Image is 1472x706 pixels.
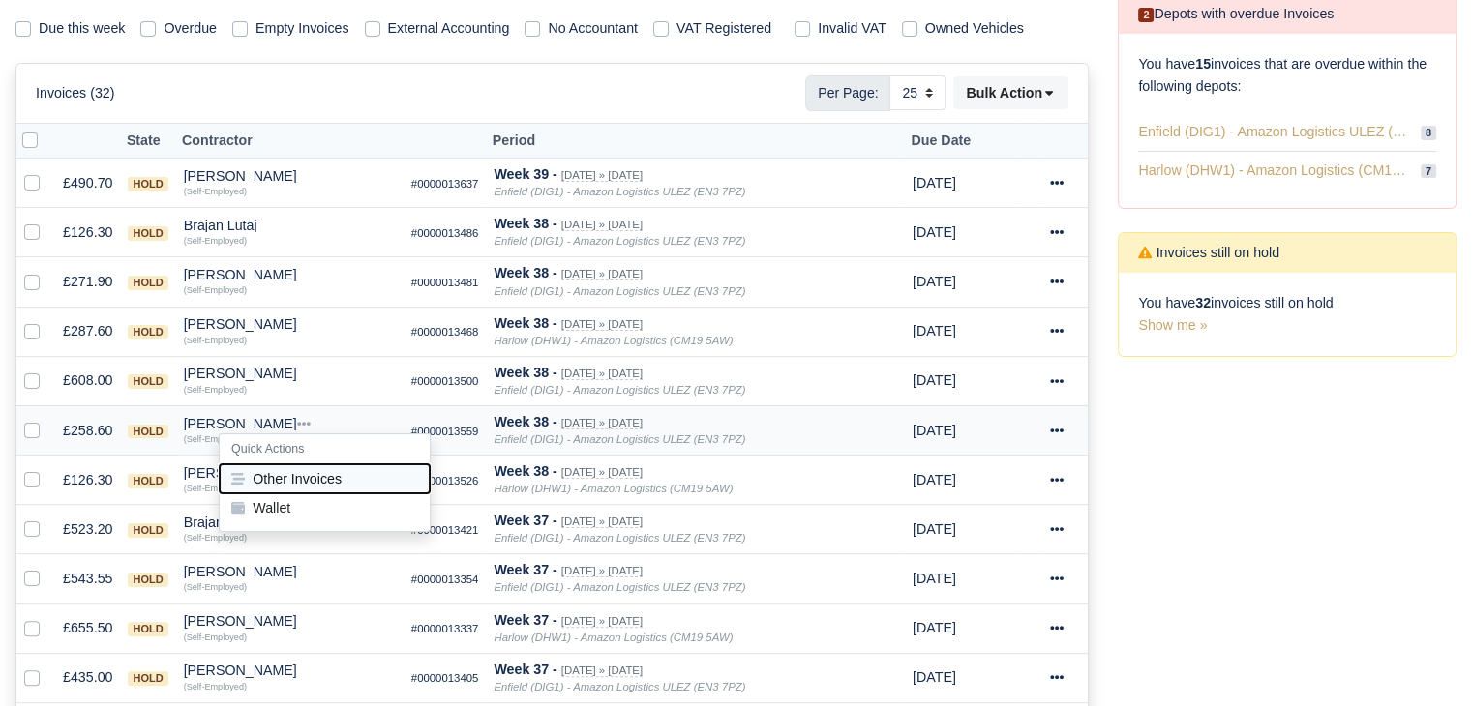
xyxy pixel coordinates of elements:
a: Show me » [1138,317,1207,333]
span: hold [128,671,167,686]
small: [DATE] » [DATE] [561,466,643,479]
span: 8 [1421,126,1436,140]
label: VAT Registered [676,17,771,40]
span: hold [128,474,167,488]
h6: Depots with overdue Invoices [1138,6,1334,22]
small: #0000013500 [411,375,479,387]
small: (Self-Employed) [184,434,247,444]
div: Brajan Lutaj [184,219,396,232]
td: £655.50 [55,603,120,653]
strong: Week 38 - [494,265,556,280]
small: [DATE] » [DATE] [561,664,643,677]
td: £271.90 [55,257,120,307]
h6: Invoices still on hold [1138,245,1279,261]
small: [DATE] » [DATE] [561,368,643,380]
div: [PERSON_NAME] [184,317,396,331]
span: Harlow (DHW1) - Amazon Logistics (CM19 5AW) [1138,160,1413,182]
div: [PERSON_NAME] [184,614,396,628]
small: [DATE] » [DATE] [561,268,643,280]
span: hold [128,177,167,191]
strong: Week 38 - [494,365,556,380]
small: #0000013559 [411,426,479,437]
div: [PERSON_NAME] [184,663,396,677]
label: External Accounting [388,17,510,40]
strong: Week 38 - [494,315,556,331]
span: 7 [1421,164,1436,179]
button: Wallet [220,493,430,522]
label: Invalid VAT [818,17,886,40]
div: Brajan Lutaj [184,515,396,529]
small: [DATE] » [DATE] [561,417,643,429]
h6: Quick Actions [220,434,430,464]
small: #0000013637 [411,178,479,190]
span: hold [128,622,167,636]
td: £287.60 [55,307,120,356]
span: 2 [1138,8,1154,22]
label: Due this week [39,17,125,40]
strong: Week 38 - [494,463,556,479]
strong: 15 [1195,56,1211,72]
small: [DATE] » [DATE] [561,219,643,231]
small: (Self-Employed) [184,385,247,395]
i: Enfield (DIG1) - Amazon Logistics ULEZ (EN3 7PZ) [494,186,745,197]
span: 1 week from now [913,175,956,191]
td: £490.70 [55,159,120,208]
strong: Week 37 - [494,562,556,577]
small: #0000013468 [411,326,479,338]
i: Harlow (DHW1) - Amazon Logistics (CM19 5AW) [494,483,733,494]
td: £543.55 [55,554,120,603]
span: 5 days from now [913,472,956,487]
span: 5 days from now [913,224,956,240]
span: hold [128,523,167,538]
div: [PERSON_NAME] [184,367,396,380]
div: [PERSON_NAME] [184,268,396,281]
a: Enfield (DIG1) - Amazon Logistics ULEZ (EN3 7PZ) 8 [1138,113,1436,152]
i: Enfield (DIG1) - Amazon Logistics ULEZ (EN3 7PZ) [494,581,745,593]
p: You have invoices that are overdue within the following depots: [1138,53,1436,98]
label: No Accountant [548,17,638,40]
div: [PERSON_NAME] [184,417,396,430]
strong: Week 37 - [494,513,556,528]
th: Period [486,123,905,159]
i: Enfield (DIG1) - Amazon Logistics ULEZ (EN3 7PZ) [494,285,745,297]
span: 1 day ago [913,620,956,635]
i: Enfield (DIG1) - Amazon Logistics ULEZ (EN3 7PZ) [494,532,745,544]
small: (Self-Employed) [184,285,247,295]
small: #0000013486 [411,227,479,239]
small: [DATE] » [DATE] [561,169,643,182]
i: Enfield (DIG1) - Amazon Logistics ULEZ (EN3 7PZ) [494,433,745,445]
th: Contractor [176,123,404,159]
small: #0000013481 [411,277,479,288]
i: Enfield (DIG1) - Amazon Logistics ULEZ (EN3 7PZ) [494,384,745,396]
small: (Self-Employed) [184,187,247,196]
label: Empty Invoices [255,17,349,40]
i: Harlow (DHW1) - Amazon Logistics (CM19 5AW) [494,335,733,346]
small: [DATE] » [DATE] [561,515,643,528]
span: hold [128,276,167,290]
small: (Self-Employed) [184,236,247,246]
span: hold [128,425,167,439]
small: (Self-Employed) [184,632,247,642]
span: 5 days from now [913,274,956,289]
strong: 32 [1195,295,1211,310]
small: (Self-Employed) [184,484,247,493]
small: [DATE] » [DATE] [561,318,643,331]
th: State [120,123,175,159]
small: #0000013354 [411,574,479,585]
td: £258.60 [55,405,120,455]
span: 5 days from now [913,323,956,338]
strong: Week 38 - [494,414,556,429]
th: Due Date [905,123,1018,159]
label: Overdue [164,17,217,40]
iframe: Chat Widget [1375,613,1472,706]
td: £523.20 [55,505,120,554]
div: [PERSON_NAME] [184,565,396,578]
a: Harlow (DHW1) - Amazon Logistics (CM19 5AW) 7 [1138,152,1436,190]
span: 5 days from now [913,423,956,438]
span: 5 days from now [913,372,956,388]
div: [PERSON_NAME] [184,169,396,183]
strong: Week 39 - [494,166,556,182]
